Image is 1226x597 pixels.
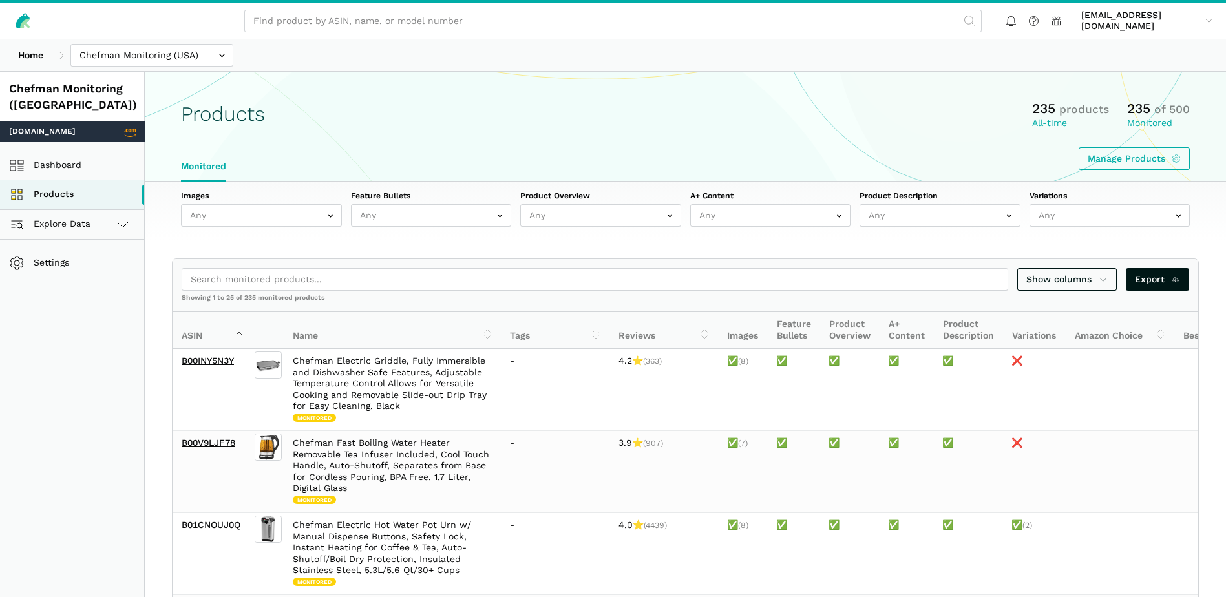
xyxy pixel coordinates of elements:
td: ✅ [933,430,1002,512]
span: 235 [1032,100,1055,116]
img: Chefman Fast Boiling Water Heater Removable Tea Infuser Included, Cool Touch Handle, Auto-Shutoff... [255,434,282,461]
span: (363) [643,357,662,366]
input: Any [520,204,681,227]
td: ❌ [1002,430,1064,512]
td: ✅ [819,512,879,594]
td: ✅ [718,512,767,594]
td: ✅ [1002,512,1064,594]
img: Chefman Electric Griddle, Fully Immersible and Dishwasher Safe Features, Adjustable Temperature C... [255,351,282,379]
td: ✅ [879,430,933,512]
span: [DOMAIN_NAME] [9,126,76,138]
input: Any [351,204,512,227]
td: ✅ [879,349,933,431]
label: Images [181,191,342,202]
input: Chefman Monitoring (USA) [70,44,233,67]
span: of 500 [1154,103,1190,116]
a: [EMAIL_ADDRESS][DOMAIN_NAME] [1077,7,1217,34]
div: Showing 1 to 25 of 235 monitored products [173,293,1198,311]
td: Chefman Fast Boiling Water Heater Removable Tea Infuser Included, Cool Touch Handle, Auto-Shutoff... [284,430,501,512]
span: products [1059,103,1109,116]
input: Any [690,204,851,227]
a: B00V9LJF78 [182,437,235,448]
span: Explore Data [14,216,90,232]
th: Images [718,312,768,349]
span: (4439) [644,521,667,530]
div: Monitored [1127,118,1190,129]
th: Tags: activate to sort column ascending [501,312,609,349]
td: ✅ [718,349,767,431]
td: 4.0⭐ [609,512,718,594]
span: Show columns [1026,273,1108,286]
td: - [501,430,609,512]
span: (7) [738,439,748,448]
input: Any [181,204,342,227]
td: ✅ [933,512,1002,594]
span: (8) [738,521,748,530]
a: B01CNOUJ0Q [182,519,240,530]
th: Name: activate to sort column ascending [284,312,501,349]
td: Chefman Electric Hot Water Pot Urn w/ Manual Dispense Buttons, Safety Lock, Instant Heating for C... [284,512,501,594]
td: ❌ [1002,349,1064,431]
span: 235 [1127,100,1150,116]
th: Product Overview [820,312,880,349]
label: Feature Bullets [351,191,512,202]
td: ✅ [933,349,1002,431]
td: ✅ [767,430,819,512]
input: Search monitored products... [182,268,1008,291]
a: Manage Products [1079,147,1190,170]
img: Chefman Electric Hot Water Pot Urn w/ Manual Dispense Buttons, Safety Lock, Instant Heating for C... [255,516,282,543]
th: Feature Bullets [768,312,820,349]
td: ✅ [767,512,819,594]
span: [EMAIL_ADDRESS][DOMAIN_NAME] [1081,10,1201,32]
div: All-time [1032,118,1109,129]
th: Variations [1003,312,1066,349]
span: (8) [738,357,748,366]
td: ✅ [718,430,767,512]
a: Show columns [1017,268,1117,291]
th: Amazon Choice: activate to sort column ascending [1066,312,1174,349]
td: ✅ [767,349,819,431]
input: Any [1030,204,1190,227]
a: Monitored [172,152,235,182]
th: Reviews: activate to sort column ascending [609,312,718,349]
h1: Products [181,103,265,125]
td: - [501,349,609,431]
span: Monitored [293,414,336,423]
th: ASIN: activate to sort column descending [173,312,253,349]
span: Monitored [293,578,336,587]
span: (907) [643,439,663,448]
input: Any [860,204,1020,227]
td: Chefman Electric Griddle, Fully Immersible and Dishwasher Safe Features, Adjustable Temperature C... [284,349,501,431]
span: Monitored [293,496,336,505]
a: Export [1126,268,1190,291]
span: (2) [1022,521,1032,530]
td: ✅ [879,512,933,594]
input: Find product by ASIN, name, or model number [244,10,982,32]
td: - [501,512,609,594]
a: Home [9,44,52,67]
td: 3.9⭐ [609,430,718,512]
label: A+ Content [690,191,851,202]
span: Export [1135,273,1181,286]
label: Variations [1030,191,1190,202]
div: Chefman Monitoring ([GEOGRAPHIC_DATA]) [9,81,137,112]
td: ✅ [819,349,879,431]
label: Product Overview [520,191,681,202]
th: Product Description [934,312,1003,349]
td: ✅ [819,430,879,512]
td: 4.2⭐ [609,349,718,431]
th: A+ Content [880,312,934,349]
label: Product Description [860,191,1020,202]
a: B00INY5N3Y [182,355,234,366]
